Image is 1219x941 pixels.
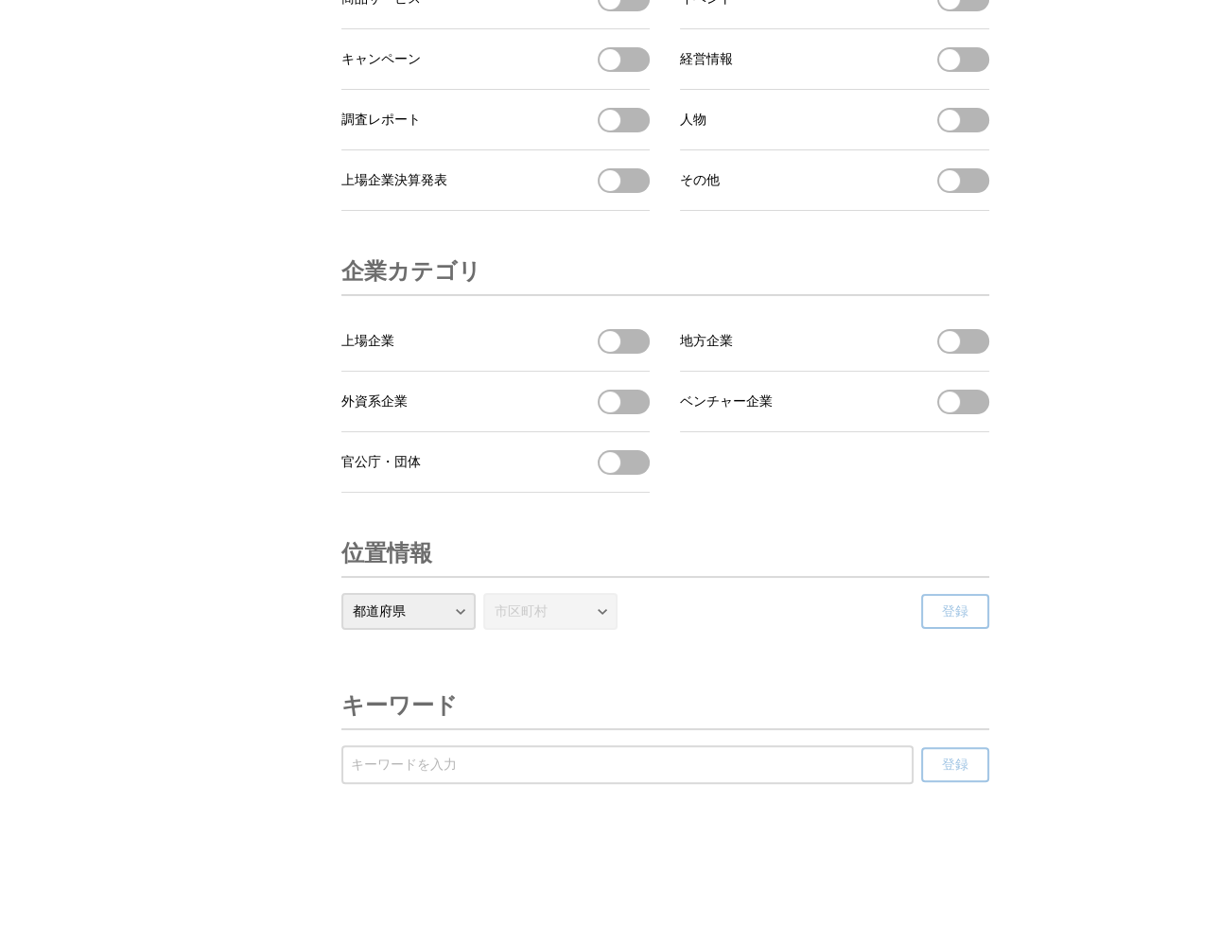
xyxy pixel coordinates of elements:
button: 登録 [921,747,989,782]
span: キャンペーン [341,51,421,68]
span: 官公庁・団体 [341,454,421,471]
span: 登録 [942,603,968,620]
button: 登録 [921,594,989,629]
h3: 位置情報 [341,531,432,576]
span: 調査レポート [341,112,421,129]
span: 外資系企業 [341,393,408,410]
span: 地方企業 [680,333,733,350]
span: 人物 [680,112,706,129]
h3: キーワード [341,683,458,728]
span: 上場企業 [341,333,394,350]
span: その他 [680,172,720,189]
select: 都道府県 [341,593,476,630]
span: 上場企業決算発表 [341,172,447,189]
span: ベンチャー企業 [680,393,773,410]
input: 受信するキーワードを登録する [351,755,904,775]
select: 市区町村 [483,593,618,630]
h3: 企業カテゴリ [341,249,481,294]
span: 登録 [942,757,968,774]
span: 経営情報 [680,51,733,68]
